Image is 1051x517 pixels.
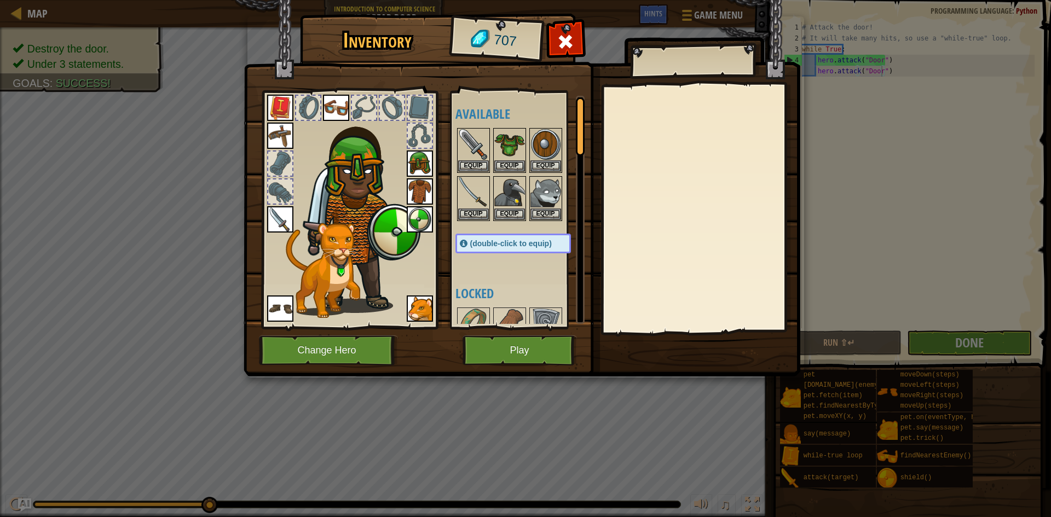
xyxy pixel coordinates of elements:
img: portrait.png [458,177,489,208]
h4: Available [455,107,593,121]
img: portrait.png [458,309,489,339]
img: female.png [303,112,420,313]
button: Change Hero [259,335,398,365]
span: 707 [493,30,517,51]
img: portrait.png [267,123,293,149]
img: portrait.png [267,206,293,233]
button: Equip [530,208,561,220]
img: portrait.png [407,295,433,322]
button: Equip [494,208,525,220]
img: portrait.png [494,129,525,160]
img: portrait.png [407,206,433,233]
img: portrait.png [494,177,525,208]
button: Equip [530,160,561,172]
img: portrait.png [494,309,525,339]
button: Equip [494,160,525,172]
span: (double-click to equip) [470,239,552,248]
img: portrait.png [530,309,561,339]
img: portrait.png [458,129,489,160]
img: portrait.png [407,150,433,177]
img: portrait.png [530,177,561,208]
img: portrait.png [267,95,293,121]
h4: Locked [455,286,593,300]
img: portrait.png [530,129,561,160]
h1: Inventory [308,29,447,52]
button: Play [463,335,577,365]
img: portrait.png [323,95,349,121]
img: portrait.png [407,178,433,205]
img: portrait.png [267,295,293,322]
button: Equip [458,208,489,220]
button: Equip [458,160,489,172]
img: cougar-paper-dolls.png [286,223,360,318]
